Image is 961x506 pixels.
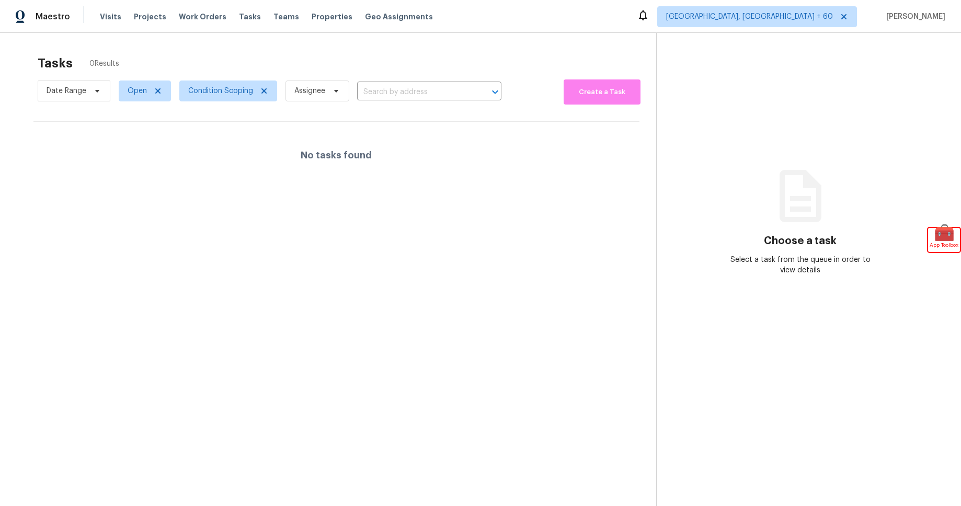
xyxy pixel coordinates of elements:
[488,85,502,99] button: Open
[564,79,640,105] button: Create a Task
[728,255,872,275] div: Select a task from the queue in order to view details
[273,11,299,22] span: Teams
[301,150,372,160] h4: No tasks found
[365,11,433,22] span: Geo Assignments
[134,11,166,22] span: Projects
[47,86,86,96] span: Date Range
[930,240,958,250] span: App Toolbox
[188,86,253,96] span: Condition Scoping
[36,11,70,22] span: Maestro
[764,236,837,246] h3: Choose a task
[312,11,352,22] span: Properties
[666,11,833,22] span: [GEOGRAPHIC_DATA], [GEOGRAPHIC_DATA] + 60
[239,13,261,20] span: Tasks
[928,228,960,252] div: 🧰App Toolbox
[89,59,119,69] span: 0 Results
[882,11,945,22] span: [PERSON_NAME]
[294,86,325,96] span: Assignee
[928,228,960,238] span: 🧰
[100,11,121,22] span: Visits
[179,11,226,22] span: Work Orders
[128,86,147,96] span: Open
[38,58,73,68] h2: Tasks
[357,84,472,100] input: Search by address
[569,86,635,98] span: Create a Task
